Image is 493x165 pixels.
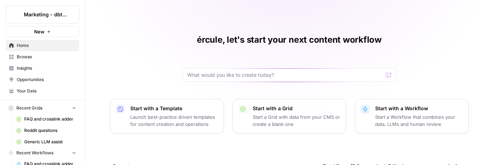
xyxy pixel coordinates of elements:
[6,103,79,113] button: Recent Grids
[375,113,463,128] p: Start a Workflow that combines your data, LLMs and human review
[34,28,44,35] span: New
[17,65,76,71] span: Insights
[6,6,79,23] button: Workspace: Marketing - dbt Labs
[17,76,76,83] span: Opportunities
[253,113,340,128] p: Start a Grid with data from your CMS or create a blank one
[17,42,76,49] span: Home
[24,11,67,18] span: Marketing - dbt Labs
[24,139,76,145] span: Generic LLM assist
[16,105,42,111] span: Recent Grids
[6,26,79,37] button: New
[13,113,79,125] a: FAQ and crosslink adder
[197,34,382,46] h1: ércule, let's start your next content workflow
[17,54,76,60] span: Browse
[375,105,463,112] p: Start with a Workflow
[24,127,76,134] span: Reddit questions
[232,99,346,134] button: Start with a GridStart a Grid with data from your CMS or create a blank one
[355,99,469,134] button: Start with a WorkflowStart a Workflow that combines your data, LLMs and human review
[6,63,79,74] a: Insights
[16,150,53,156] span: Recent Workflows
[6,51,79,63] a: Browse
[6,148,79,158] button: Recent Workflows
[6,85,79,97] a: Your Data
[187,71,383,79] input: What would you like to create today?
[130,113,218,128] p: Launch best-practice driven templates for content creation and operations
[130,105,218,112] p: Start with a Template
[6,40,79,51] a: Home
[24,116,76,122] span: FAQ and crosslink adder
[6,74,79,85] a: Opportunities
[13,125,79,136] a: Reddit questions
[253,105,340,112] p: Start with a Grid
[110,99,224,134] button: Start with a TemplateLaunch best-practice driven templates for content creation and operations
[17,88,76,94] span: Your Data
[13,136,79,148] a: Generic LLM assist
